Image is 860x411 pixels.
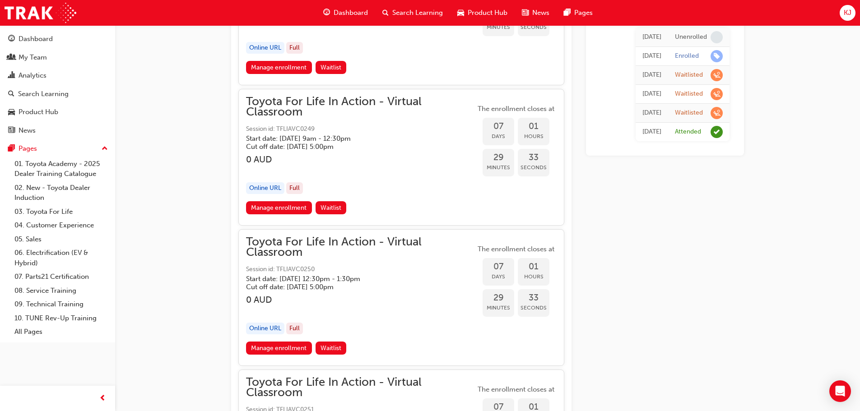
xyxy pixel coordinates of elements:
span: The enrollment closes at [475,384,557,395]
a: Manage enrollment [246,342,312,355]
span: Hours [518,272,549,282]
span: 07 [483,121,514,132]
span: Toyota For Life In Action - Virtual Classroom [246,377,475,397]
button: Pages [4,140,112,157]
a: car-iconProduct Hub [450,4,515,22]
span: Search Learning [392,8,443,18]
a: news-iconNews [515,4,557,22]
a: Search Learning [4,86,112,102]
span: chart-icon [8,72,15,80]
span: Minutes [483,303,514,313]
button: Waitlist [316,342,347,355]
button: Waitlist [316,201,347,214]
div: Dashboard [19,34,53,44]
a: All Pages [11,325,112,339]
a: Trak [5,3,76,23]
div: Full [286,42,303,54]
span: Waitlist [321,204,341,212]
h5: Cut off date: [DATE] 5:00pm [246,283,461,291]
button: Waitlist [316,61,347,74]
div: News [19,125,36,136]
span: 33 [518,152,549,163]
a: 06. Electrification (EV & Hybrid) [11,246,112,270]
span: Session id: TFLIAVC0250 [246,264,475,275]
h5: Cut off date: [DATE] 5:00pm [246,143,461,151]
span: 29 [483,152,514,163]
span: search-icon [382,7,389,18]
a: Manage enrollment [246,61,312,74]
a: 10. TUNE Rev-Up Training [11,311,112,325]
div: Attended [675,128,701,136]
span: News [532,8,549,18]
button: KJ [840,5,855,21]
span: guage-icon [8,35,15,43]
h5: Start date: [DATE] 9am - 12:30pm [246,134,461,143]
span: Waitlist [321,64,341,71]
span: learningRecordVerb_ENROLL-icon [711,50,723,62]
span: Session id: TFLIAVC0249 [246,124,475,134]
span: news-icon [8,127,15,135]
span: guage-icon [323,7,330,18]
div: Waitlisted [675,109,703,117]
span: 01 [518,262,549,272]
span: Minutes [483,22,514,32]
span: Hours [518,131,549,142]
span: pages-icon [8,145,15,153]
a: My Team [4,49,112,66]
div: Pages [19,143,37,154]
span: search-icon [8,90,14,98]
span: up-icon [102,143,108,155]
div: Unenrolled [675,33,707,42]
span: Days [483,272,514,282]
span: 33 [518,293,549,303]
div: Search Learning [18,89,69,99]
a: 02. New - Toyota Dealer Induction [11,181,112,205]
span: learningRecordVerb_ATTEND-icon [711,126,723,138]
a: 05. Sales [11,232,112,246]
a: 09. Technical Training [11,297,112,311]
div: Fri May 09 2025 12:44:38 GMT+1000 (Australian Eastern Standard Time) [642,89,661,99]
a: pages-iconPages [557,4,600,22]
span: prev-icon [99,393,106,404]
div: Thu Jul 10 2025 15:22:41 GMT+1000 (Australian Eastern Standard Time) [642,51,661,61]
span: 07 [483,262,514,272]
a: 03. Toyota For Life [11,205,112,219]
h3: 0 AUD [246,154,475,165]
span: Days [483,131,514,142]
div: Analytics [19,70,46,81]
div: Online URL [246,182,284,194]
a: 04. Customer Experience [11,218,112,232]
span: learningRecordVerb_WAITLIST-icon [711,69,723,81]
div: Fri May 09 2025 12:42:06 GMT+1000 (Australian Eastern Standard Time) [642,108,661,118]
span: 29 [483,293,514,303]
button: Toyota For Life In Action - Virtual ClassroomSession id: TFLIAVC0250Start date: [DATE] 12:30pm - ... [246,237,557,358]
span: news-icon [522,7,529,18]
span: Seconds [518,162,549,173]
span: KJ [844,8,851,18]
a: guage-iconDashboard [316,4,375,22]
span: 01 [518,121,549,132]
button: Toyota For Life In Action - Virtual ClassroomSession id: TFLIAVC0249Start date: [DATE] 9am - 12:3... [246,97,557,218]
span: people-icon [8,54,15,62]
div: Waitlisted [675,90,703,98]
span: learningRecordVerb_NONE-icon [711,31,723,43]
a: Analytics [4,67,112,84]
span: The enrollment closes at [475,244,557,254]
span: car-icon [8,108,15,116]
div: Full [286,323,303,335]
div: Enrolled [675,52,699,60]
h5: Start date: [DATE] 12:30pm - 1:30pm [246,275,461,283]
div: Thu Mar 30 2023 00:00:00 GMT+1000 (Australian Eastern Standard Time) [642,127,661,137]
span: Seconds [518,303,549,313]
span: Toyota For Life In Action - Virtual Classroom [246,97,475,117]
div: Fri May 09 2025 12:44:57 GMT+1000 (Australian Eastern Standard Time) [642,70,661,80]
a: Manage enrollment [246,201,312,214]
div: Wed Sep 24 2025 15:00:00 GMT+1000 (Australian Eastern Standard Time) [642,32,661,42]
div: Online URL [246,42,284,54]
a: 08. Service Training [11,284,112,298]
div: Online URL [246,323,284,335]
span: learningRecordVerb_WAITLIST-icon [711,88,723,100]
span: Waitlist [321,344,341,352]
span: The enrollment closes at [475,104,557,114]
